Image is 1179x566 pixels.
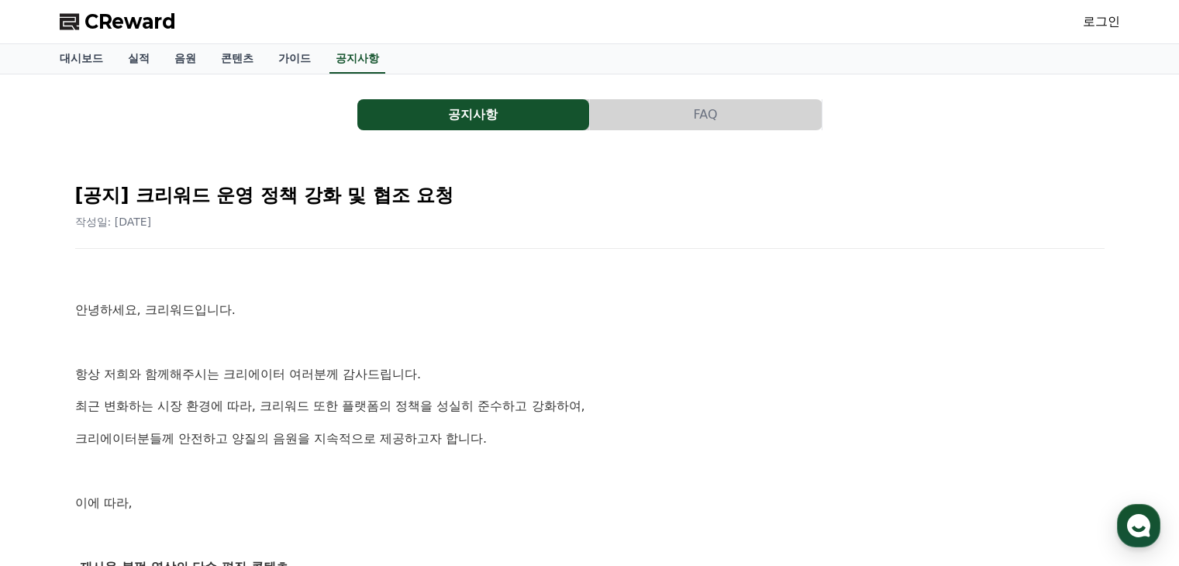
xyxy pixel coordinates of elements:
[209,44,266,74] a: 콘텐츠
[75,493,1105,513] p: 이에 따라,
[1083,12,1120,31] a: 로그인
[75,364,1105,385] p: 항상 저희와 함께해주시는 크리에이터 여러분께 감사드립니다.
[590,99,822,130] button: FAQ
[75,300,1105,320] p: 안녕하세요, 크리워드입니다.
[162,44,209,74] a: 음원
[75,396,1105,416] p: 최근 변화하는 시장 환경에 따라, 크리워드 또한 플랫폼의 정책을 성실히 준수하고 강화하여,
[357,99,590,130] a: 공지사항
[329,44,385,74] a: 공지사항
[84,9,176,34] span: CReward
[75,183,1105,208] h2: [공지] 크리워드 운영 정책 강화 및 협조 요청
[115,44,162,74] a: 실적
[47,44,115,74] a: 대시보드
[75,216,152,228] span: 작성일: [DATE]
[357,99,589,130] button: 공지사항
[60,9,176,34] a: CReward
[590,99,822,130] a: FAQ
[266,44,323,74] a: 가이드
[75,429,1105,449] p: 크리에이터분들께 안전하고 양질의 음원을 지속적으로 제공하고자 합니다.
